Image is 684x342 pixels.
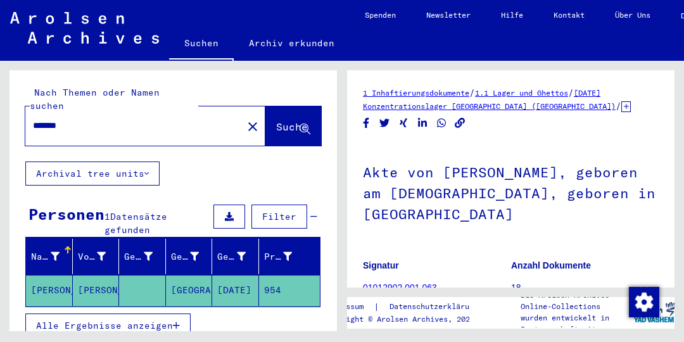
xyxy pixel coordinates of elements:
button: Share on LinkedIn [416,115,429,131]
button: Archival tree units [25,161,160,186]
div: Geburtsname [124,246,168,267]
b: Anzahl Dokumente [511,260,591,270]
mat-header-cell: Prisoner # [259,239,320,274]
button: Suche [265,106,321,146]
div: Nachname [31,250,60,263]
mat-header-cell: Geburtsname [119,239,166,274]
span: Suche [276,120,308,133]
mat-header-cell: Vorname [73,239,120,274]
button: Clear [240,113,265,139]
button: Copy link [453,115,467,131]
button: Share on WhatsApp [435,115,448,131]
button: Share on Twitter [378,115,391,131]
div: Geburtsname [124,250,153,263]
div: Prisoner # [264,250,293,263]
mat-cell: [GEOGRAPHIC_DATA] [166,275,213,306]
div: Personen [28,203,104,225]
a: Datenschutzerklärung [379,300,493,313]
span: Datensätze gefunden [104,211,167,236]
div: Nachname [31,246,75,267]
span: Alle Ergebnisse anzeigen [36,320,173,331]
h1: Akte von [PERSON_NAME], geboren am [DEMOGRAPHIC_DATA], geboren in [GEOGRAPHIC_DATA] [363,143,659,241]
span: / [616,100,621,111]
button: Alle Ergebnisse anzeigen [25,313,191,338]
mat-label: Nach Themen oder Namen suchen [30,87,160,111]
div: Geburtsdatum [217,246,262,267]
mat-icon: close [245,119,260,134]
mat-cell: 954 [259,275,320,306]
div: Vorname [78,246,122,267]
span: / [469,87,475,98]
mat-header-cell: Geburt‏ [166,239,213,274]
button: Share on Xing [397,115,410,131]
img: Zustimmung ändern [629,287,659,317]
p: wurden entwickelt in Partnerschaft mit [521,312,633,335]
a: Impressum [324,300,374,313]
button: Share on Facebook [360,115,373,131]
p: 18 [511,281,659,294]
mat-header-cell: Geburtsdatum [212,239,259,274]
mat-header-cell: Nachname [26,239,73,274]
p: Copyright © Arolsen Archives, 2021 [324,313,493,325]
a: 1.1 Lager und Ghettos [475,88,568,98]
a: 1 Inhaftierungsdokumente [363,88,469,98]
button: Filter [251,205,307,229]
b: Signatur [363,260,399,270]
div: Geburtsdatum [217,250,246,263]
span: Filter [262,211,296,222]
div: Geburt‏ [171,250,199,263]
div: Prisoner # [264,246,308,267]
a: Suchen [169,28,234,61]
p: Die Arolsen Archives Online-Collections [521,289,633,312]
span: 1 [104,211,110,222]
a: 01012902 001.063 [363,282,437,293]
a: Archiv erkunden [234,28,350,58]
div: Vorname [78,250,106,263]
div: | [324,300,493,313]
mat-cell: [DATE] [212,275,259,306]
div: Geburt‏ [171,246,215,267]
span: / [568,87,574,98]
mat-cell: [PERSON_NAME] [73,275,120,306]
mat-cell: [PERSON_NAME] [26,275,73,306]
img: Arolsen_neg.svg [10,12,159,44]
